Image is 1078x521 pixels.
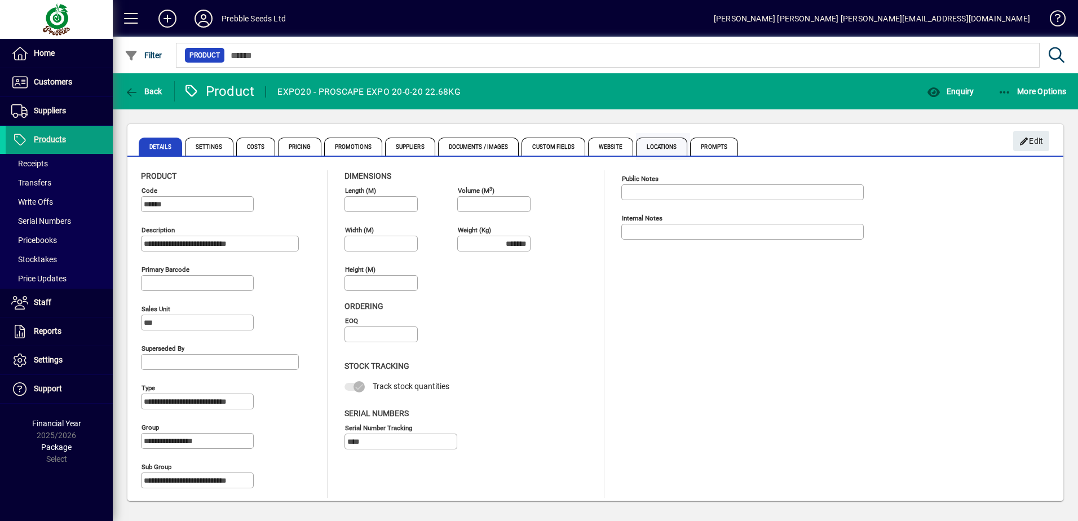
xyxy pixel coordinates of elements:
a: Support [6,375,113,403]
span: Product [189,50,220,61]
button: Edit [1013,131,1049,151]
span: Dimensions [344,171,391,180]
span: Pricebooks [11,236,57,245]
a: Suppliers [6,97,113,125]
span: Costs [236,138,276,156]
a: Knowledge Base [1041,2,1064,39]
span: Settings [34,355,63,364]
mat-label: Sub group [142,463,171,471]
a: Serial Numbers [6,211,113,231]
a: Settings [6,346,113,374]
button: Profile [185,8,222,29]
span: Edit [1019,132,1044,151]
mat-label: Type [142,384,155,392]
a: Receipts [6,154,113,173]
button: Enquiry [924,81,977,101]
span: Home [34,48,55,58]
span: Prompts [690,138,738,156]
mat-label: Serial Number tracking [345,423,412,431]
a: Reports [6,317,113,346]
mat-label: Primary barcode [142,266,189,273]
span: Write Offs [11,197,53,206]
span: Settings [185,138,233,156]
div: [PERSON_NAME] [PERSON_NAME] [PERSON_NAME][EMAIL_ADDRESS][DOMAIN_NAME] [714,10,1030,28]
mat-label: Weight (Kg) [458,226,491,234]
span: More Options [998,87,1067,96]
a: Transfers [6,173,113,192]
span: Financial Year [32,419,81,428]
mat-label: Width (m) [345,226,374,234]
span: Customers [34,77,72,86]
mat-label: Superseded by [142,345,184,352]
div: Product [183,82,255,100]
mat-label: Internal Notes [622,214,662,222]
button: More Options [995,81,1070,101]
app-page-header-button: Back [113,81,175,101]
a: Stocktakes [6,250,113,269]
span: Transfers [11,178,51,187]
span: Price Updates [11,274,67,283]
span: Staff [34,298,51,307]
mat-label: Height (m) [345,266,375,273]
a: Staff [6,289,113,317]
mat-label: Public Notes [622,175,659,183]
mat-label: Sales unit [142,305,170,313]
mat-label: EOQ [345,317,358,325]
div: Prebble Seeds Ltd [222,10,286,28]
span: Stocktakes [11,255,57,264]
a: Write Offs [6,192,113,211]
span: Reports [34,326,61,335]
mat-label: Volume (m ) [458,187,494,195]
span: Serial Numbers [344,409,409,418]
span: Custom Fields [522,138,585,156]
a: Home [6,39,113,68]
button: Back [122,81,165,101]
a: Price Updates [6,269,113,288]
span: Pricing [278,138,321,156]
span: Suppliers [385,138,435,156]
a: Customers [6,68,113,96]
mat-label: Length (m) [345,187,376,195]
span: Support [34,384,62,393]
span: Receipts [11,159,48,168]
span: Suppliers [34,106,66,115]
button: Add [149,8,185,29]
mat-label: Group [142,423,159,431]
span: Filter [125,51,162,60]
sup: 3 [489,186,492,191]
div: EXPO20 - PROSCAPE EXPO 20-0-20 22.68KG [277,83,461,101]
span: Documents / Images [438,138,519,156]
span: Serial Numbers [11,217,71,226]
span: Stock Tracking [344,361,409,370]
button: Filter [122,45,165,65]
mat-label: Description [142,226,175,234]
span: Website [588,138,634,156]
span: Promotions [324,138,382,156]
span: Products [34,135,66,144]
span: Track stock quantities [373,382,449,391]
span: Package [41,443,72,452]
span: Ordering [344,302,383,311]
mat-label: Code [142,187,157,195]
span: Product [141,171,176,180]
span: Details [139,138,182,156]
span: Locations [636,138,687,156]
a: Pricebooks [6,231,113,250]
span: Back [125,87,162,96]
span: Enquiry [927,87,974,96]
